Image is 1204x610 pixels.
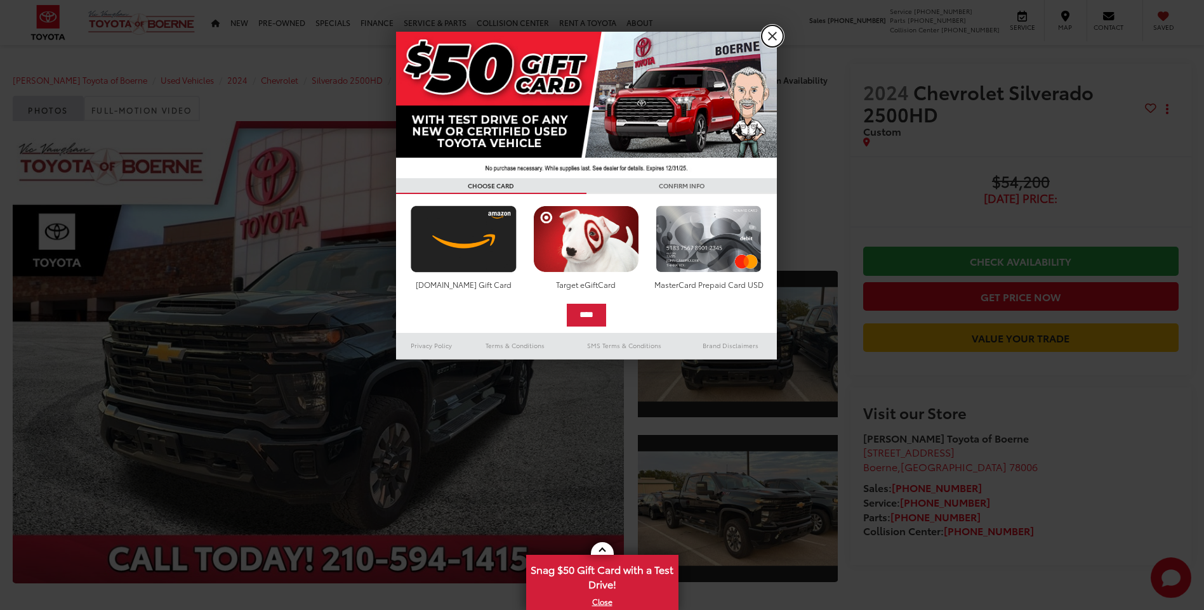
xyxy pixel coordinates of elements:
a: Brand Disclaimers [684,338,777,353]
div: MasterCard Prepaid Card USD [652,279,765,290]
h3: CHOOSE CARD [396,178,586,194]
span: Snag $50 Gift Card with a Test Drive! [527,556,677,595]
img: targetcard.png [530,205,642,273]
img: amazoncard.png [407,205,520,273]
a: SMS Terms & Conditions [564,338,684,353]
a: Privacy Policy [396,338,467,353]
img: mastercard.png [652,205,765,273]
img: 42635_top_851395.jpg [396,32,777,178]
div: Target eGiftCard [530,279,642,290]
a: Terms & Conditions [466,338,564,353]
h3: CONFIRM INFO [586,178,777,194]
div: [DOMAIN_NAME] Gift Card [407,279,520,290]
